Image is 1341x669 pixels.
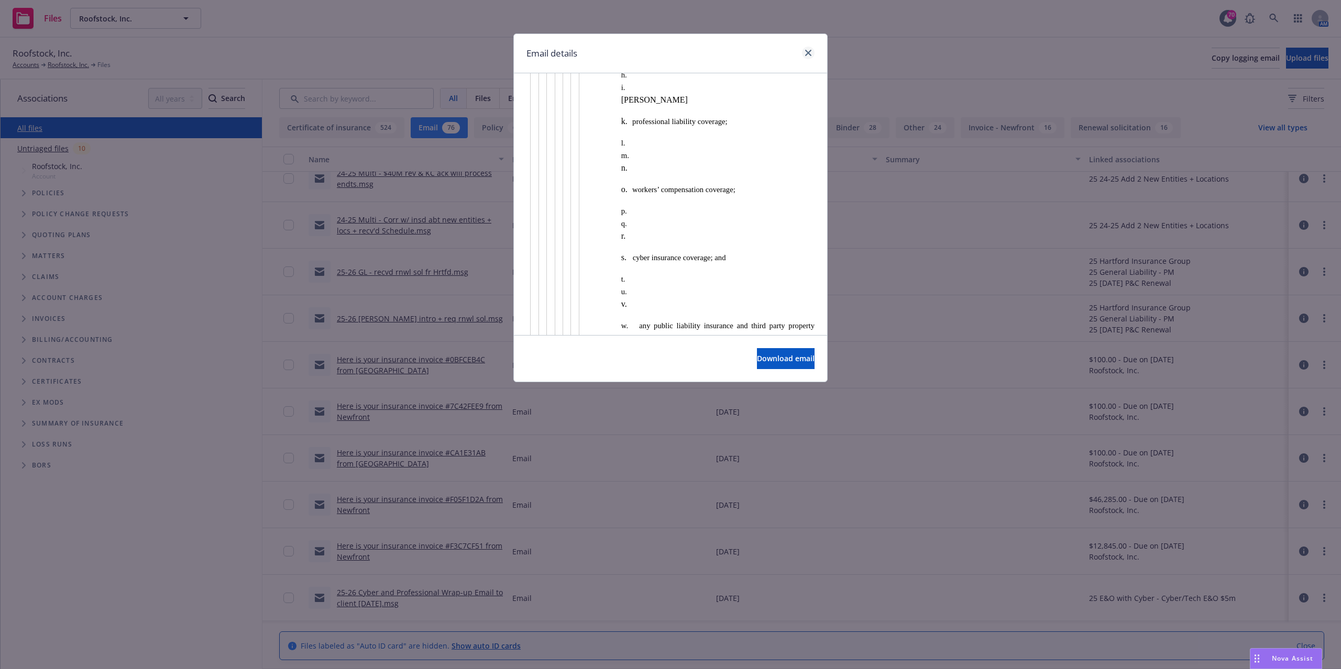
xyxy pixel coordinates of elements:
h1: Email details [526,47,577,60]
span: v. [621,299,627,308]
span: m. [621,151,629,160]
span: Download email [757,353,815,363]
span: l. [621,139,625,147]
a: close [802,47,815,59]
span: h. [621,71,627,79]
span: w. [621,321,628,330]
span: p. [621,207,627,215]
span: professional liability coverage; [632,117,728,126]
span: k. [621,117,628,126]
span: q. [621,219,627,228]
span: i. [621,83,625,92]
div: Drag to move [1250,649,1263,668]
span: Nova Assist [1272,654,1313,663]
span: s. [621,253,626,262]
span: u. [621,287,627,296]
span: any public liability insurance and third party property damage insurance [621,321,815,342]
span: o. [621,185,628,194]
span: t. [621,275,625,283]
span: [PERSON_NAME] [621,95,688,104]
button: Download email [757,348,815,369]
button: Nova Assist [1250,648,1322,669]
span: cyber insurance coverage; and [633,253,726,262]
span: workers’ compensation coverage; [632,185,735,194]
span: n. [621,163,628,172]
span: r. [621,231,625,240]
